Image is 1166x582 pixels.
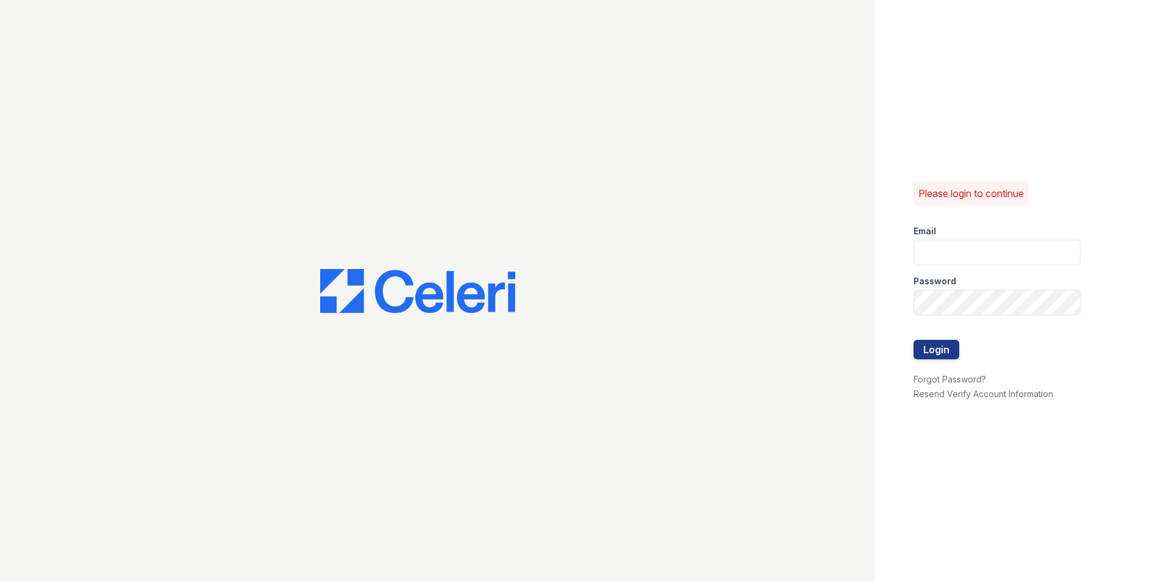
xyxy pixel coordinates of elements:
label: Email [914,225,936,237]
p: Please login to continue [918,186,1024,201]
img: CE_Logo_Blue-a8612792a0a2168367f1c8372b55b34899dd931a85d93a1a3d3e32e68fde9ad4.png [320,269,515,313]
a: Forgot Password? [914,374,986,384]
button: Login [914,340,959,359]
a: Resend Verify Account Information [914,389,1053,399]
label: Password [914,275,956,287]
